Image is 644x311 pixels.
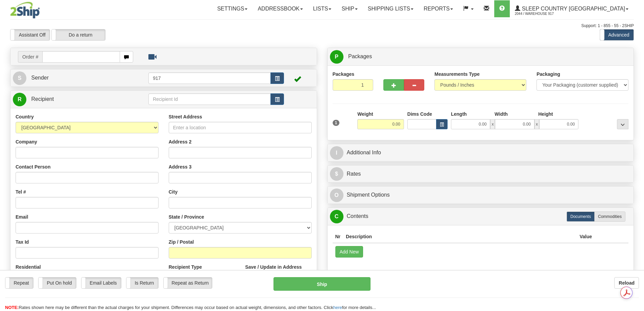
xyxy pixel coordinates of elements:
th: Description [343,230,577,243]
a: $Rates [330,167,631,181]
button: Ship [273,277,371,291]
input: Sender Id [148,72,271,84]
span: Sleep Country [GEOGRAPHIC_DATA] [520,6,625,12]
label: City [169,188,177,195]
label: Width [495,111,508,117]
a: Shipping lists [363,0,419,17]
label: Measurements Type [434,71,480,77]
a: Settings [212,0,253,17]
label: Address 2 [169,138,192,145]
label: Email Labels [81,277,121,288]
label: Save / Update in Address Book [245,264,311,277]
span: Recipient [31,96,54,102]
span: P [330,50,343,64]
label: Zip / Postal [169,239,194,245]
label: Company [16,138,37,145]
span: 1 [333,120,340,126]
a: OShipment Options [330,188,631,202]
label: Advanced [600,29,634,40]
label: Packaging [536,71,560,77]
span: S [13,71,26,85]
label: Recipient Type [169,264,202,270]
label: Repeat [5,277,33,288]
a: P Packages [330,50,631,64]
span: Sender [31,75,49,81]
a: Reports [419,0,458,17]
span: NOTE: [5,305,19,310]
span: $ [330,167,343,181]
div: Support: 1 - 855 - 55 - 2SHIP [10,23,634,29]
label: Contact Person [16,163,50,170]
label: Assistant Off [10,29,50,40]
a: CContents [330,209,631,223]
a: here [333,305,342,310]
label: Street Address [169,113,202,120]
input: Recipient Id [148,93,271,105]
span: C [330,210,343,223]
label: Packages [333,71,355,77]
label: Length [451,111,467,117]
label: Tax Id [16,239,29,245]
label: Address 3 [169,163,192,170]
label: Country [16,113,34,120]
input: Enter a location [169,122,312,133]
a: Ship [336,0,362,17]
label: Put On hold [39,277,76,288]
a: Sleep Country [GEOGRAPHIC_DATA] 2044 / Warehouse 917 [510,0,634,17]
b: Reload [619,280,635,286]
a: IAdditional Info [330,146,631,160]
span: 2044 / Warehouse 917 [515,10,566,17]
img: logo2044.jpg [10,2,40,19]
th: Nr [333,230,343,243]
th: Value [577,230,595,243]
label: Weight [357,111,373,117]
span: x [490,119,495,129]
span: x [534,119,539,129]
span: Packages [348,53,372,59]
div: ... [617,119,628,129]
a: R Recipient [13,92,134,106]
label: Commodities [594,212,625,222]
a: S Sender [13,71,148,85]
span: I [330,146,343,160]
span: O [330,188,343,202]
label: Is Return [126,277,158,288]
span: Order # [18,51,42,63]
span: R [13,93,26,106]
label: Tel # [16,188,26,195]
label: Residential [16,264,41,270]
a: Lists [308,0,336,17]
label: Dims Code [407,111,432,117]
label: Do a return [52,29,105,40]
label: Height [538,111,553,117]
label: Repeat as Return [164,277,212,288]
label: State / Province [169,214,204,220]
a: Addressbook [253,0,308,17]
label: Email [16,214,28,220]
button: Reload [614,277,639,289]
label: Documents [567,212,595,222]
button: Add New [335,246,363,258]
